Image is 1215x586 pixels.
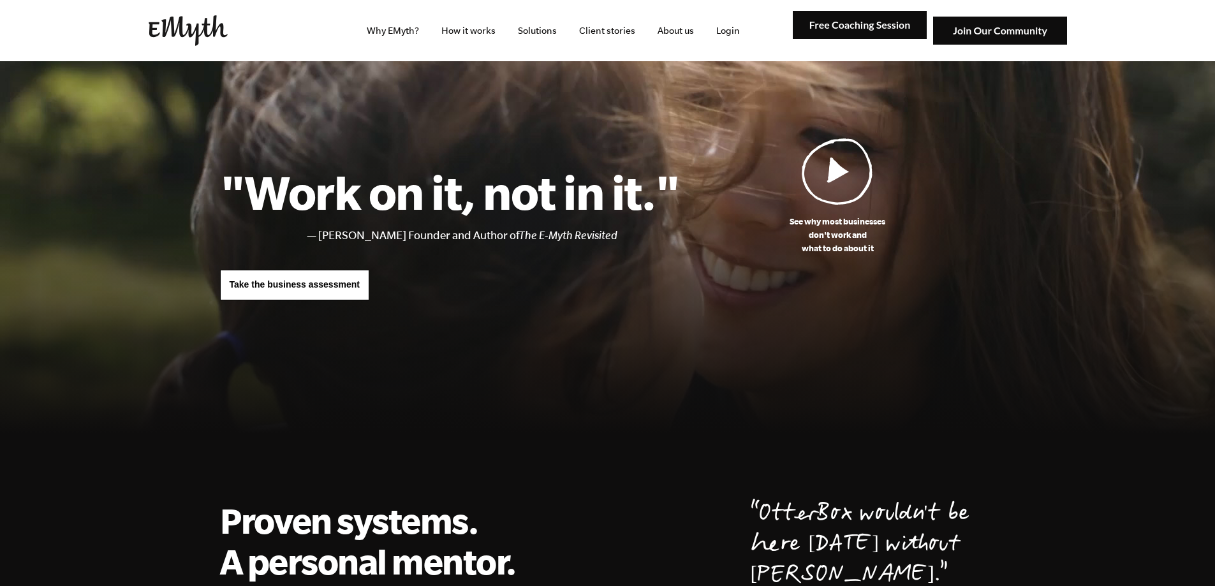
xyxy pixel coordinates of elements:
[1151,525,1215,586] iframe: Chat Widget
[680,138,996,255] a: See why most businessesdon't work andwhat to do about it
[680,215,996,255] p: See why most businesses don't work and what to do about it
[220,164,680,220] h1: "Work on it, not in it."
[793,11,927,40] img: Free Coaching Session
[802,138,873,205] img: Play Video
[220,270,369,300] a: Take the business assessment
[933,17,1067,45] img: Join Our Community
[230,279,360,289] span: Take the business assessment
[220,500,531,582] h2: Proven systems. A personal mentor.
[318,226,680,245] li: [PERSON_NAME] Founder and Author of
[519,229,617,242] i: The E-Myth Revisited
[149,15,228,46] img: EMyth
